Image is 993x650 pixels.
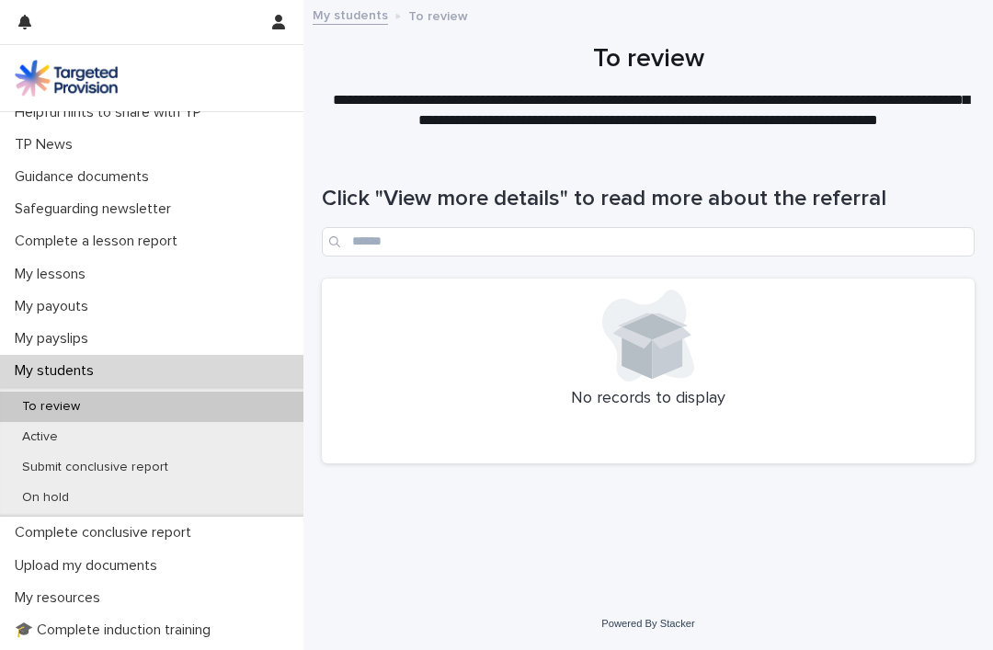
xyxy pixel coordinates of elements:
[313,4,388,25] a: My students
[7,233,192,250] p: Complete a lesson report
[7,330,103,348] p: My payslips
[7,621,225,639] p: 🎓 Complete induction training
[7,490,84,506] p: On hold
[7,136,87,154] p: TP News
[7,104,216,121] p: Helpful hints to share with YP
[7,200,186,218] p: Safeguarding newsletter
[7,460,183,475] p: Submit conclusive report
[322,44,975,75] h1: To review
[7,298,103,315] p: My payouts
[7,168,164,186] p: Guidance documents
[7,362,108,380] p: My students
[7,524,206,542] p: Complete conclusive report
[7,266,100,283] p: My lessons
[322,186,975,212] h1: Click "View more details" to read more about the referral
[7,589,115,607] p: My resources
[408,5,468,25] p: To review
[322,227,975,257] input: Search
[601,618,694,629] a: Powered By Stacker
[333,389,964,409] p: No records to display
[7,429,73,445] p: Active
[15,60,118,97] img: M5nRWzHhSzIhMunXDL62
[7,399,95,415] p: To review
[7,557,172,575] p: Upload my documents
